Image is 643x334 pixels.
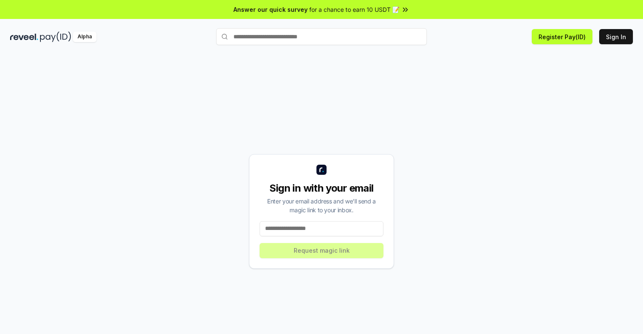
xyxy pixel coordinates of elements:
div: Sign in with your email [260,182,383,195]
img: pay_id [40,32,71,42]
button: Register Pay(ID) [532,29,592,44]
img: reveel_dark [10,32,38,42]
img: logo_small [316,165,327,175]
span: Answer our quick survey [233,5,308,14]
div: Enter your email address and we’ll send a magic link to your inbox. [260,197,383,214]
button: Sign In [599,29,633,44]
div: Alpha [73,32,96,42]
span: for a chance to earn 10 USDT 📝 [309,5,399,14]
